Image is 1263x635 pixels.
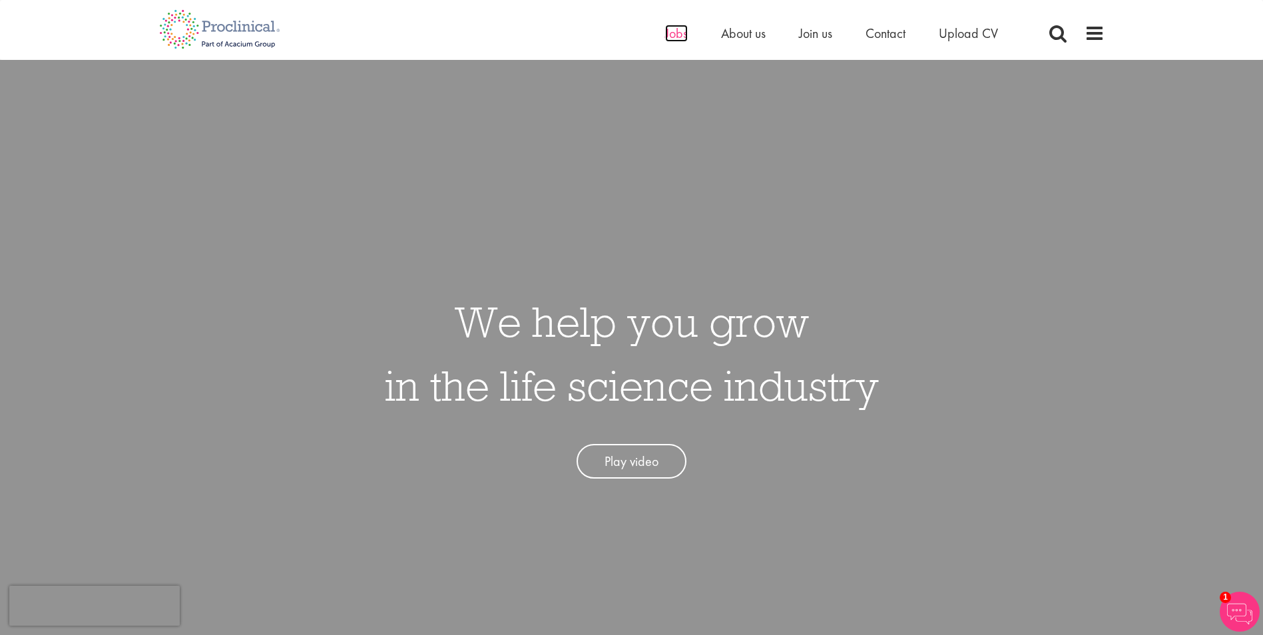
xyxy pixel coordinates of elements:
[1220,592,1260,632] img: Chatbot
[866,25,905,42] a: Contact
[385,290,879,417] h1: We help you grow in the life science industry
[577,444,686,479] a: Play video
[939,25,998,42] a: Upload CV
[721,25,766,42] a: About us
[665,25,688,42] a: Jobs
[1220,592,1231,603] span: 1
[799,25,832,42] a: Join us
